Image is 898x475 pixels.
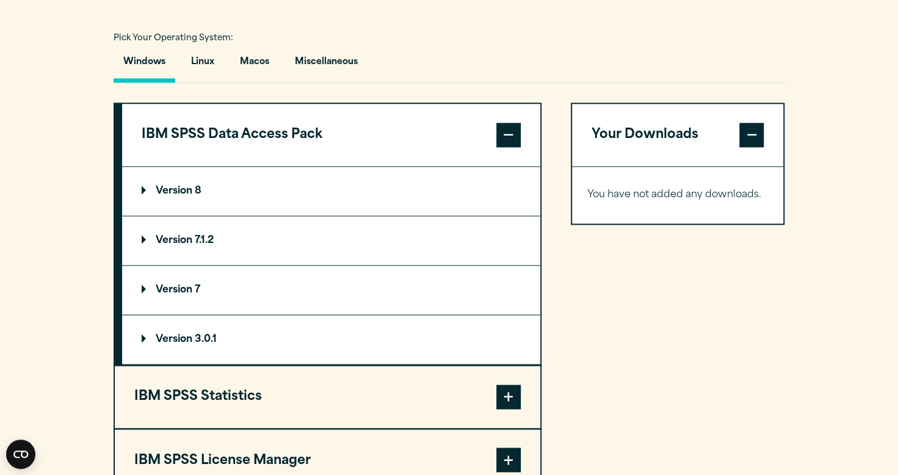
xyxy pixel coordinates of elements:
summary: Version 8 [122,167,540,216]
button: Macos [230,48,279,82]
button: IBM SPSS Data Access Pack [122,104,540,166]
button: Your Downloads [572,104,784,166]
button: Miscellaneous [285,48,368,82]
p: You have not added any downloads. [587,186,769,204]
p: Version 7 [142,285,200,295]
div: IBM SPSS Data Access Pack [122,166,540,364]
summary: Version 3.0.1 [122,315,540,364]
div: Your Downloads [572,166,784,223]
p: Version 7.1.2 [142,236,214,245]
summary: Version 7 [122,266,540,314]
button: Open CMP widget [6,440,35,469]
summary: Version 7.1.2 [122,216,540,265]
button: IBM SPSS Statistics [115,366,540,428]
span: Pick Your Operating System: [114,34,233,42]
button: Linux [181,48,224,82]
button: Windows [114,48,175,82]
p: Version 3.0.1 [142,335,217,344]
p: Version 8 [142,186,201,196]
